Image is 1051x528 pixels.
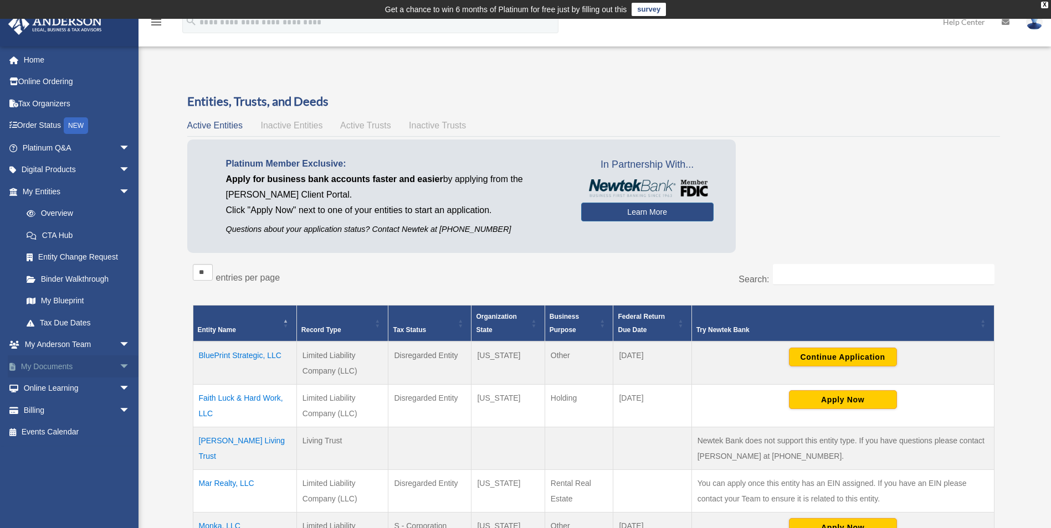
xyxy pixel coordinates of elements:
[471,341,545,385] td: [US_STATE]
[340,121,391,130] span: Active Trusts
[476,313,516,334] span: Organization State
[613,384,691,427] td: [DATE]
[260,121,322,130] span: Inactive Entities
[545,341,613,385] td: Other
[691,427,994,469] td: Newtek Bank does not support this entity type. If you have questions please contact [PERSON_NAME]...
[8,92,147,115] a: Tax Organizers
[296,427,388,469] td: Living Trust
[8,377,147,400] a: Online Learningarrow_drop_down
[696,323,977,337] div: Try Newtek Bank
[393,326,426,334] span: Tax Status
[16,246,141,268] a: Entity Change Request
[581,203,714,221] a: Learn More
[1026,14,1043,30] img: User Pic
[409,121,466,130] span: Inactive Trusts
[119,180,141,203] span: arrow_drop_down
[388,341,471,385] td: Disregarded Entity
[64,117,88,134] div: NEW
[198,326,236,334] span: Entity Name
[618,313,665,334] span: Federal Return Due Date
[8,334,147,356] a: My Anderson Teamarrow_drop_down
[119,159,141,182] span: arrow_drop_down
[388,305,471,341] th: Tax Status: Activate to sort
[545,305,613,341] th: Business Purpose: Activate to sort
[8,355,147,377] a: My Documentsarrow_drop_down
[226,203,565,218] p: Click "Apply Now" next to one of your entities to start an application.
[193,384,296,427] td: Faith Luck & Hard Work, LLC
[187,121,243,130] span: Active Entities
[296,384,388,427] td: Limited Liability Company (LLC)
[226,174,443,184] span: Apply for business bank accounts faster and easier
[550,313,579,334] span: Business Purpose
[581,156,714,174] span: In Partnership With...
[193,305,296,341] th: Entity Name: Activate to invert sorting
[8,49,147,71] a: Home
[185,15,197,27] i: search
[16,203,136,225] a: Overview
[16,224,141,246] a: CTA Hub
[691,469,994,512] td: You can apply once this entity has an EIN assigned. If you have an EIN please contact your Team t...
[16,268,141,290] a: Binder Walkthrough
[545,469,613,512] td: Rental Real Estate
[8,137,147,159] a: Platinum Q&Aarrow_drop_down
[8,71,147,93] a: Online Ordering
[150,15,163,29] i: menu
[471,469,545,512] td: [US_STATE]
[8,399,147,421] a: Billingarrow_drop_down
[545,384,613,427] td: Holding
[613,305,691,341] th: Federal Return Due Date: Activate to sort
[8,159,147,181] a: Digital Productsarrow_drop_down
[471,384,545,427] td: [US_STATE]
[193,341,296,385] td: BluePrint Strategic, LLC
[216,273,280,282] label: entries per page
[16,312,141,334] a: Tax Due Dates
[5,13,105,35] img: Anderson Advisors Platinum Portal
[385,3,627,16] div: Get a chance to win 6 months of Platinum for free just by filling out this
[296,469,388,512] td: Limited Liability Company (LLC)
[587,179,708,197] img: NewtekBankLogoSM.png
[193,427,296,469] td: [PERSON_NAME] Living Trust
[119,355,141,378] span: arrow_drop_down
[388,384,471,427] td: Disregarded Entity
[739,275,769,284] label: Search:
[8,115,147,137] a: Order StatusNEW
[226,156,565,172] p: Platinum Member Exclusive:
[16,290,141,312] a: My Blueprint
[632,3,666,16] a: survey
[789,390,897,409] button: Apply Now
[691,305,994,341] th: Try Newtek Bank : Activate to sort
[119,334,141,356] span: arrow_drop_down
[119,399,141,422] span: arrow_drop_down
[471,305,545,341] th: Organization State: Activate to sort
[226,172,565,203] p: by applying from the [PERSON_NAME] Client Portal.
[388,469,471,512] td: Disregarded Entity
[789,348,897,366] button: Continue Application
[296,305,388,341] th: Record Type: Activate to sort
[119,137,141,159] span: arrow_drop_down
[226,222,565,236] p: Questions about your application status? Contact Newtek at [PHONE_NUMBER]
[187,93,1000,110] h3: Entities, Trusts, and Deeds
[301,326,341,334] span: Record Type
[193,469,296,512] td: Mar Realty, LLC
[296,341,388,385] td: Limited Liability Company (LLC)
[8,180,141,203] a: My Entitiesarrow_drop_down
[150,19,163,29] a: menu
[8,421,147,443] a: Events Calendar
[613,341,691,385] td: [DATE]
[1041,2,1048,8] div: close
[119,377,141,400] span: arrow_drop_down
